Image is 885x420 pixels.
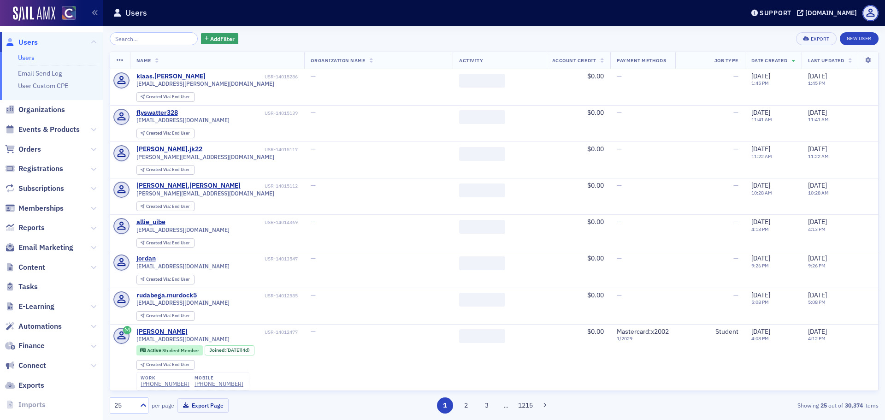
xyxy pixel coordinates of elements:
[18,302,54,312] span: E-Learning
[207,74,298,80] div: USR-14015286
[195,375,243,381] div: mobile
[18,53,35,62] a: Users
[587,291,604,299] span: $0.00
[146,130,172,136] span: Created Via :
[459,57,483,64] span: Activity
[141,375,189,381] div: work
[751,218,770,226] span: [DATE]
[5,262,45,272] a: Content
[136,72,206,81] div: klaas.[PERSON_NAME]
[147,347,162,354] span: Active
[311,72,316,80] span: —
[157,256,298,262] div: USR-14013547
[18,183,64,194] span: Subscriptions
[136,57,151,64] span: Name
[751,181,770,189] span: [DATE]
[18,203,64,213] span: Memberships
[459,110,505,124] span: ‌
[808,181,827,189] span: [DATE]
[18,243,73,253] span: Email Marketing
[751,291,770,299] span: [DATE]
[146,167,190,172] div: End User
[617,145,622,153] span: —
[617,57,666,64] span: Payment Methods
[808,262,826,269] time: 9:26 PM
[198,293,298,299] div: USR-14012585
[209,347,227,353] span: Joined :
[629,401,879,409] div: Showing out of items
[136,201,195,211] div: Created Via: End User
[62,6,76,20] img: SailAMX
[152,401,174,409] label: per page
[18,82,68,90] a: User Custom CPE
[751,262,769,269] time: 9:26 PM
[733,291,738,299] span: —
[13,6,55,21] a: SailAMX
[136,254,156,263] div: jordan
[311,291,316,299] span: —
[146,277,190,282] div: End User
[733,218,738,226] span: —
[437,397,453,414] button: 1
[5,400,46,410] a: Imports
[751,145,770,153] span: [DATE]
[733,108,738,117] span: —
[479,397,495,414] button: 3
[5,341,45,351] a: Finance
[751,108,770,117] span: [DATE]
[146,94,172,100] span: Created Via :
[808,72,827,80] span: [DATE]
[146,166,172,172] span: Created Via :
[751,189,772,196] time: 10:28 AM
[140,347,199,353] a: Active Student Member
[146,95,190,100] div: End User
[617,336,669,342] span: 1 / 2029
[205,345,254,355] div: Joined: 2025-08-29 00:00:00
[5,183,64,194] a: Subscriptions
[311,218,316,226] span: —
[459,293,505,307] span: ‌
[751,254,770,262] span: [DATE]
[5,203,64,213] a: Memberships
[751,80,769,86] time: 1:45 PM
[146,276,172,282] span: Created Via :
[808,254,827,262] span: [DATE]
[195,380,243,387] a: [PHONE_NUMBER]
[136,80,274,87] span: [EMAIL_ADDRESS][PERSON_NAME][DOMAIN_NAME]
[751,116,772,123] time: 11:41 AM
[311,327,316,336] span: —
[55,6,76,22] a: View Homepage
[18,400,46,410] span: Imports
[587,218,604,226] span: $0.00
[125,7,147,18] h1: Users
[797,10,860,16] button: [DOMAIN_NAME]
[136,190,274,197] span: [PERSON_NAME][EMAIL_ADDRESS][DOMAIN_NAME]
[136,145,202,154] a: [PERSON_NAME].jk22
[146,241,190,246] div: End User
[733,145,738,153] span: —
[808,116,829,123] time: 11:41 AM
[136,218,165,226] div: allie_uibe
[226,347,241,353] span: [DATE]
[587,145,604,153] span: $0.00
[18,262,45,272] span: Content
[733,254,738,262] span: —
[136,360,195,370] div: Created Via: End User
[760,9,791,17] div: Support
[18,37,38,47] span: Users
[617,327,669,336] span: Mastercard : x2002
[518,397,534,414] button: 1215
[146,313,172,319] span: Created Via :
[311,145,316,153] span: —
[5,164,63,174] a: Registrations
[136,328,188,336] div: [PERSON_NAME]
[811,36,830,41] div: Export
[458,397,474,414] button: 2
[18,380,44,390] span: Exports
[808,299,826,305] time: 5:08 PM
[167,219,298,225] div: USR-14014369
[808,335,826,342] time: 4:12 PM
[751,72,770,80] span: [DATE]
[146,362,190,367] div: End User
